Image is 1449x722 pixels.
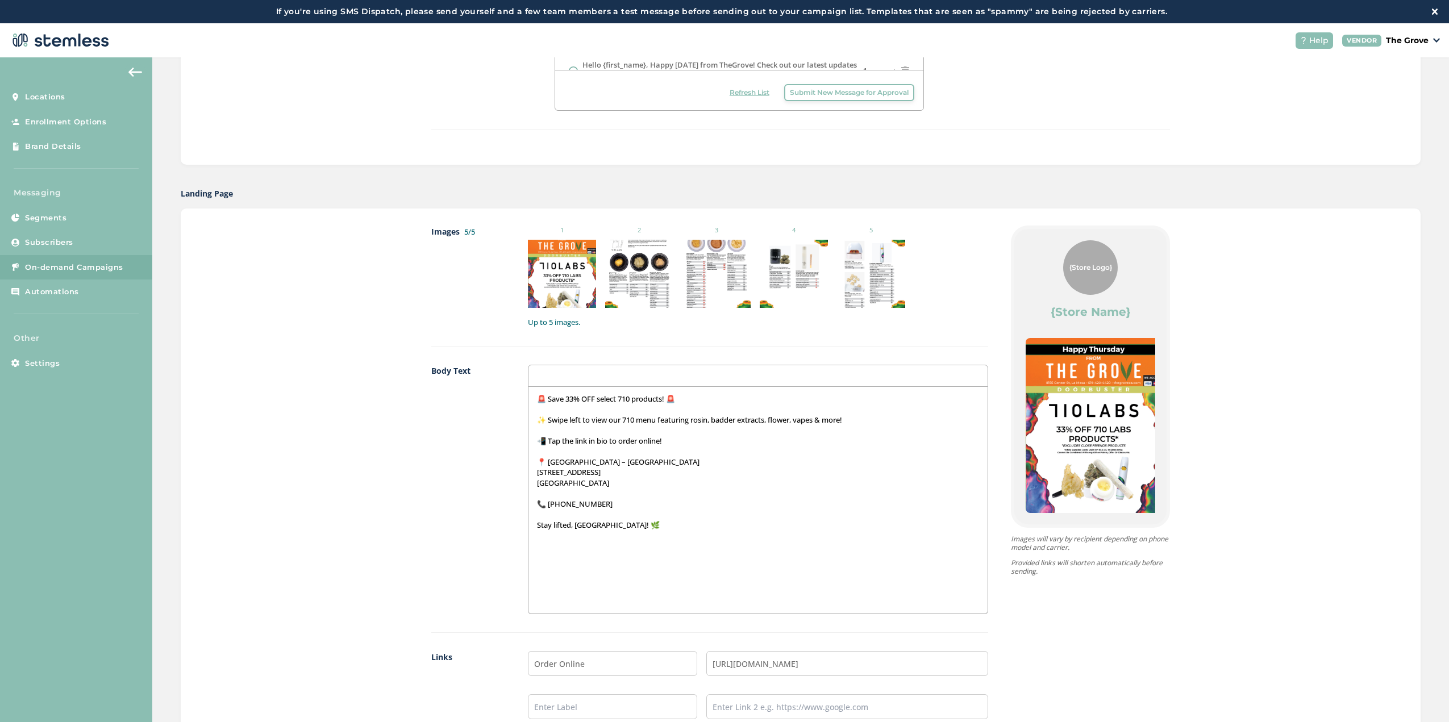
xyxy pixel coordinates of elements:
span: Subscribers [25,237,73,248]
input: Enter Label [528,651,697,676]
button: Item 1 [1065,520,1082,537]
span: Submit New Message for Approval [790,87,909,98]
label: 5/5 [464,227,475,237]
p: ✨ Swipe left to view our 710 menu featuring rosin, badder extracts, flower, vapes & more! [537,415,979,425]
span: Help [1309,35,1329,47]
small: 1 [528,226,596,235]
span: Automations [25,286,79,298]
small: 3 [682,226,751,235]
p: Images will vary by recipient depending on phone model and carrier. [1011,535,1170,552]
img: 9k= [528,240,596,308]
span: segment [863,66,896,76]
span: Refresh List [730,87,769,98]
span: Settings [25,358,60,369]
p: 📍 [GEOGRAPHIC_DATA] – [GEOGRAPHIC_DATA] [537,457,979,467]
p: Provided links will shorten automatically before sending. [1011,558,1170,575]
p: [STREET_ADDRESS] [537,467,979,477]
img: 9k= [1026,338,1161,513]
small: 4 [760,226,828,235]
p: 📲 Tap the link in bio to order online! [537,436,979,446]
label: Landing Page [181,187,233,199]
input: Enter Link 1 e.g. https://www.google.com [706,651,988,676]
img: Z [837,240,905,308]
strong: 1 [863,66,867,76]
small: 5 [837,226,905,235]
p: Stay lifted, [GEOGRAPHIC_DATA]! 🌿 [537,520,979,530]
img: icon-arrow-back-accent-c549486e.svg [128,68,142,77]
span: Locations [25,91,65,103]
label: {Store Name} [1051,304,1131,320]
input: Enter Link 2 e.g. https://www.google.com [706,694,988,719]
img: Z [760,240,828,308]
img: icon-close-white-1ed751a3.svg [1432,9,1438,14]
span: Brand Details [25,141,81,152]
small: 2 [605,226,673,235]
img: icon-help-white-03924b79.svg [1300,37,1307,44]
span: Enrollment Options [25,116,106,128]
label: Body Text [431,365,505,614]
label: Up to 5 images. [528,317,988,328]
label: Images [431,226,505,328]
button: Item 3 [1099,520,1116,537]
span: On-demand Campaigns [25,262,123,273]
button: Item 0 [1048,520,1065,537]
button: Submit New Message for Approval [784,84,914,101]
img: Z [605,240,673,308]
p: 🚨 Save 33% OFF select 710 products! 🚨 [537,394,979,404]
p: 📞 [PHONE_NUMBER] [537,499,979,509]
span: Segments [25,212,66,224]
img: logo-dark-0685b13c.svg [9,29,109,52]
button: Item 2 [1082,520,1099,537]
input: Enter Label [528,694,697,719]
label: Hello {first_name}, Happy [DATE] from TheGrove! Check out our latest updates here: [582,60,863,82]
iframe: Chat Widget [1392,667,1449,722]
span: {Store Logo} [1069,262,1112,273]
img: icon_down-arrow-small-66adaf34.svg [1433,38,1440,43]
p: The Grove [1386,35,1429,47]
button: Refresh List [724,84,775,101]
label: If you're using SMS Dispatch, please send yourself and a few team members a test message before s... [11,6,1432,18]
p: [GEOGRAPHIC_DATA] [537,478,979,488]
button: Item 4 [1116,520,1133,537]
img: Z [682,240,751,308]
div: VENDOR [1342,35,1381,47]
